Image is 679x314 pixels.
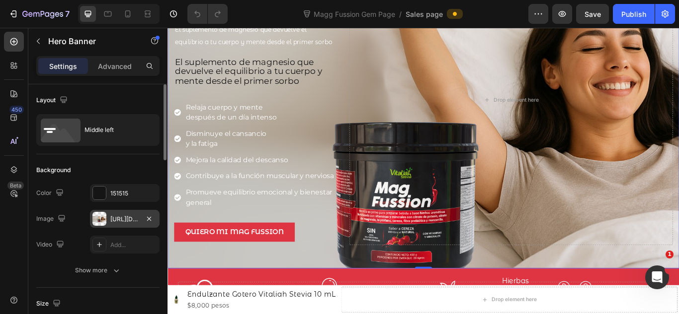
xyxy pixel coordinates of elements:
div: Color [36,187,66,200]
div: Show more [75,265,121,275]
div: 151515 [110,189,157,198]
button: <p>Quiero mi Mag Fussion</p> [7,227,148,250]
button: Publish [613,4,655,24]
div: Layout [36,94,70,107]
div: 450 [9,106,24,114]
iframe: Design area [168,28,679,314]
p: Settings [49,61,77,71]
div: Drop element here [380,80,433,88]
p: Quiero mi Mag Fussion [20,233,135,244]
div: Add... [110,241,157,250]
p: Contribuye a la función muscular y nerviosa [21,167,194,179]
div: Publish [621,9,646,19]
div: Undo/Redo [187,4,228,24]
p: Advanced [98,61,132,71]
p: 7 [65,8,70,20]
button: Save [576,4,609,24]
iframe: Intercom live chat [645,265,669,289]
span: / [399,9,402,19]
span: Save [585,10,601,18]
span: Sales page [406,9,443,19]
div: [URL][DOMAIN_NAME] [110,215,139,224]
div: Middle left [85,119,145,141]
button: Show more [36,261,160,279]
p: Promueve equilibrio emocional y bienestar general [21,186,194,210]
p: Relaja cuerpo y mente después de un día intenso [21,87,194,111]
p: Hero Banner [48,35,133,47]
div: Background [36,166,71,175]
div: Size [36,297,63,311]
p: Disminuye el cansancio y la fatiga [21,118,194,141]
span: El suplemento de magnesio que devuelve el equilibrio a tu cuerpo y mente desde el primer sorbo [8,34,180,68]
span: Magg Fussion Gem Page [312,9,397,19]
div: Image [36,212,68,226]
div: Video [36,238,66,251]
p: Mejora la calidad del descanso [21,148,194,160]
span: 1 [666,251,674,258]
button: 7 [4,4,74,24]
div: Beta [7,182,24,189]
